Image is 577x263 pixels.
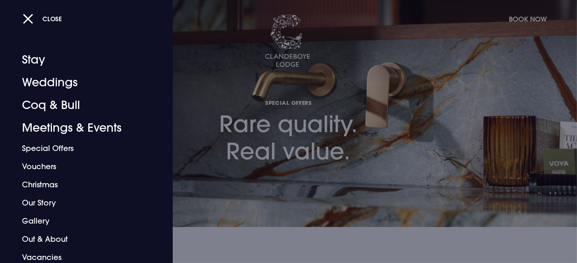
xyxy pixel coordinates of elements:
a: Christmas [22,176,142,194]
a: Our Story [22,194,142,212]
span: Close [42,15,62,23]
a: Stay [22,48,142,71]
a: Gallery [22,212,142,230]
a: Special Offers [22,139,142,157]
a: Weddings [22,71,142,94]
a: Coq & Bull [22,94,142,117]
button: Close [23,11,62,26]
a: Out & About [22,230,142,248]
a: Vouchers [22,157,142,176]
a: Meetings & Events [22,117,142,139]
